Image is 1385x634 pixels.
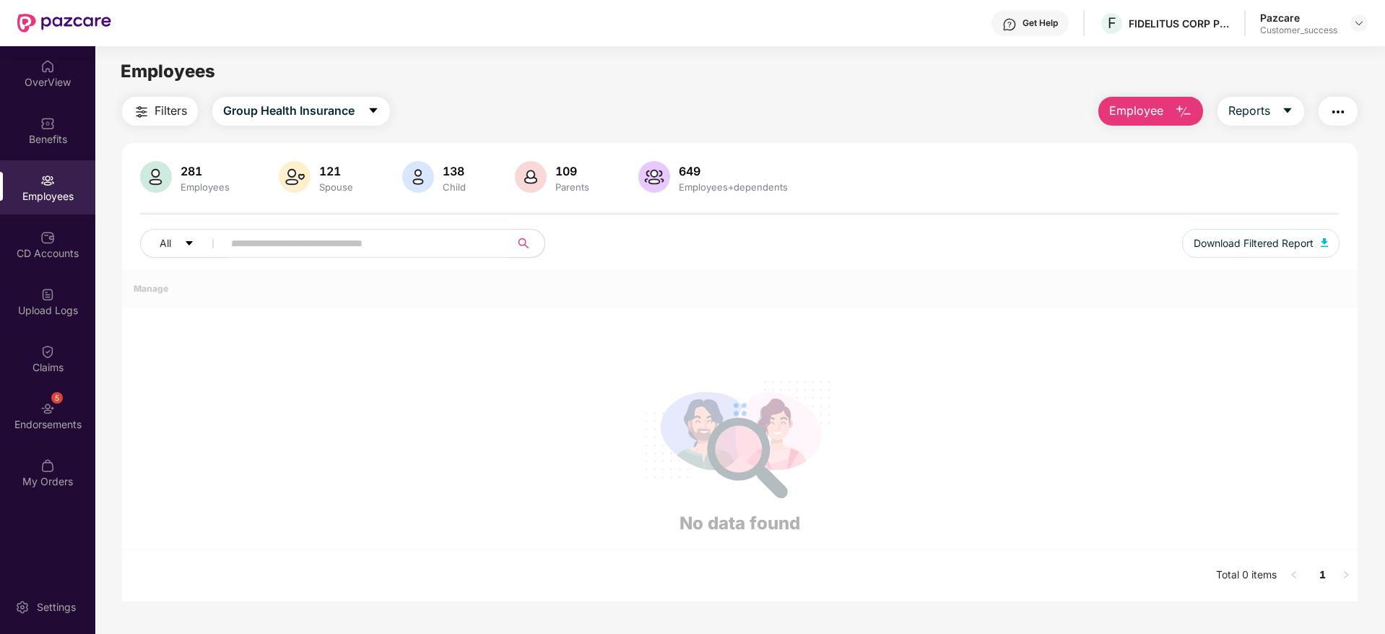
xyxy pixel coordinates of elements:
span: Filters [155,102,187,120]
li: 1 [1311,564,1334,587]
li: Previous Page [1282,564,1306,587]
button: Reportscaret-down [1217,97,1304,126]
img: svg+xml;base64,PHN2ZyBpZD0iQmVuZWZpdHMiIHhtbG5zPSJodHRwOi8vd3d3LnczLm9yZy8yMDAwL3N2ZyIgd2lkdGg9Ij... [40,116,55,131]
span: Group Health Insurance [223,102,355,120]
div: Settings [32,600,80,615]
div: Child [440,181,469,193]
img: svg+xml;base64,PHN2ZyBpZD0iTXlfT3JkZXJzIiBkYXRhLW5hbWU9Ik15IE9yZGVycyIgeG1sbnM9Imh0dHA6Ly93d3cudz... [40,459,55,473]
div: 281 [178,164,233,178]
div: Get Help [1023,17,1058,29]
span: Download Filtered Report [1194,235,1314,251]
button: Employee [1098,97,1203,126]
button: left [1282,564,1306,587]
span: Employees [121,61,215,82]
button: Group Health Insurancecaret-down [212,97,390,126]
div: 649 [676,164,791,178]
span: search [509,238,537,249]
div: Spouse [316,181,356,193]
img: svg+xml;base64,PHN2ZyB4bWxucz0iaHR0cDovL3d3dy53My5vcmcvMjAwMC9zdmciIHhtbG5zOnhsaW5rPSJodHRwOi8vd3... [1321,238,1328,247]
img: svg+xml;base64,PHN2ZyB4bWxucz0iaHR0cDovL3d3dy53My5vcmcvMjAwMC9zdmciIHhtbG5zOnhsaW5rPSJodHRwOi8vd3... [140,161,172,193]
div: Employees+dependents [676,181,791,193]
span: F [1108,14,1116,32]
span: right [1342,570,1350,579]
button: Filters [122,97,198,126]
div: Customer_success [1260,25,1337,36]
div: Parents [552,181,592,193]
div: Employees [178,181,233,193]
li: Total 0 items [1216,564,1277,587]
span: caret-down [1282,105,1293,118]
img: svg+xml;base64,PHN2ZyB4bWxucz0iaHR0cDovL3d3dy53My5vcmcvMjAwMC9zdmciIHhtbG5zOnhsaW5rPSJodHRwOi8vd3... [402,161,434,193]
span: caret-down [184,238,194,250]
img: svg+xml;base64,PHN2ZyBpZD0iRHJvcGRvd24tMzJ4MzIiIHhtbG5zPSJodHRwOi8vd3d3LnczLm9yZy8yMDAwL3N2ZyIgd2... [1353,17,1365,29]
button: Download Filtered Report [1182,229,1340,258]
button: right [1334,564,1358,587]
img: svg+xml;base64,PHN2ZyBpZD0iQ2xhaW0iIHhtbG5zPSJodHRwOi8vd3d3LnczLm9yZy8yMDAwL3N2ZyIgd2lkdGg9IjIwIi... [40,344,55,359]
div: FIDELITUS CORP PROPERTY SERVICES PRIVATE LIMITED [1129,17,1230,30]
img: New Pazcare Logo [17,14,111,32]
img: svg+xml;base64,PHN2ZyBpZD0iQ0RfQWNjb3VudHMiIGRhdGEtbmFtZT0iQ0QgQWNjb3VudHMiIHhtbG5zPSJodHRwOi8vd3... [40,230,55,245]
img: svg+xml;base64,PHN2ZyBpZD0iSG9tZSIgeG1sbnM9Imh0dHA6Ly93d3cudzMub3JnLzIwMDAvc3ZnIiB3aWR0aD0iMjAiIG... [40,59,55,74]
img: svg+xml;base64,PHN2ZyBpZD0iU2V0dGluZy0yMHgyMCIgeG1sbnM9Imh0dHA6Ly93d3cudzMub3JnLzIwMDAvc3ZnIiB3aW... [15,600,30,615]
span: Employee [1109,102,1163,120]
img: svg+xml;base64,PHN2ZyB4bWxucz0iaHR0cDovL3d3dy53My5vcmcvMjAwMC9zdmciIHhtbG5zOnhsaW5rPSJodHRwOi8vd3... [515,161,547,193]
div: 121 [316,164,356,178]
img: svg+xml;base64,PHN2ZyB4bWxucz0iaHR0cDovL3d3dy53My5vcmcvMjAwMC9zdmciIHhtbG5zOnhsaW5rPSJodHRwOi8vd3... [638,161,670,193]
div: 109 [552,164,592,178]
span: caret-down [368,105,379,118]
img: svg+xml;base64,PHN2ZyBpZD0iRW1wbG95ZWVzIiB4bWxucz0iaHR0cDovL3d3dy53My5vcmcvMjAwMC9zdmciIHdpZHRoPS... [40,173,55,188]
img: svg+xml;base64,PHN2ZyB4bWxucz0iaHR0cDovL3d3dy53My5vcmcvMjAwMC9zdmciIHhtbG5zOnhsaW5rPSJodHRwOi8vd3... [279,161,311,193]
a: 1 [1311,564,1334,586]
img: svg+xml;base64,PHN2ZyBpZD0iRW5kb3JzZW1lbnRzIiB4bWxucz0iaHR0cDovL3d3dy53My5vcmcvMjAwMC9zdmciIHdpZH... [40,401,55,416]
span: left [1290,570,1298,579]
div: 138 [440,164,469,178]
span: All [160,235,171,251]
img: svg+xml;base64,PHN2ZyB4bWxucz0iaHR0cDovL3d3dy53My5vcmcvMjAwMC9zdmciIHdpZHRoPSIyNCIgaGVpZ2h0PSIyNC... [133,103,150,121]
span: Reports [1228,102,1270,120]
img: svg+xml;base64,PHN2ZyB4bWxucz0iaHR0cDovL3d3dy53My5vcmcvMjAwMC9zdmciIHdpZHRoPSIyNCIgaGVpZ2h0PSIyNC... [1329,103,1347,121]
div: Pazcare [1260,11,1337,25]
img: svg+xml;base64,PHN2ZyB4bWxucz0iaHR0cDovL3d3dy53My5vcmcvMjAwMC9zdmciIHhtbG5zOnhsaW5rPSJodHRwOi8vd3... [1175,103,1192,121]
img: svg+xml;base64,PHN2ZyBpZD0iVXBsb2FkX0xvZ3MiIGRhdGEtbmFtZT0iVXBsb2FkIExvZ3MiIHhtbG5zPSJodHRwOi8vd3... [40,287,55,302]
li: Next Page [1334,564,1358,587]
button: search [509,229,545,258]
div: 5 [51,392,63,404]
img: svg+xml;base64,PHN2ZyBpZD0iSGVscC0zMngzMiIgeG1sbnM9Imh0dHA6Ly93d3cudzMub3JnLzIwMDAvc3ZnIiB3aWR0aD... [1002,17,1017,32]
button: Allcaret-down [140,229,228,258]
